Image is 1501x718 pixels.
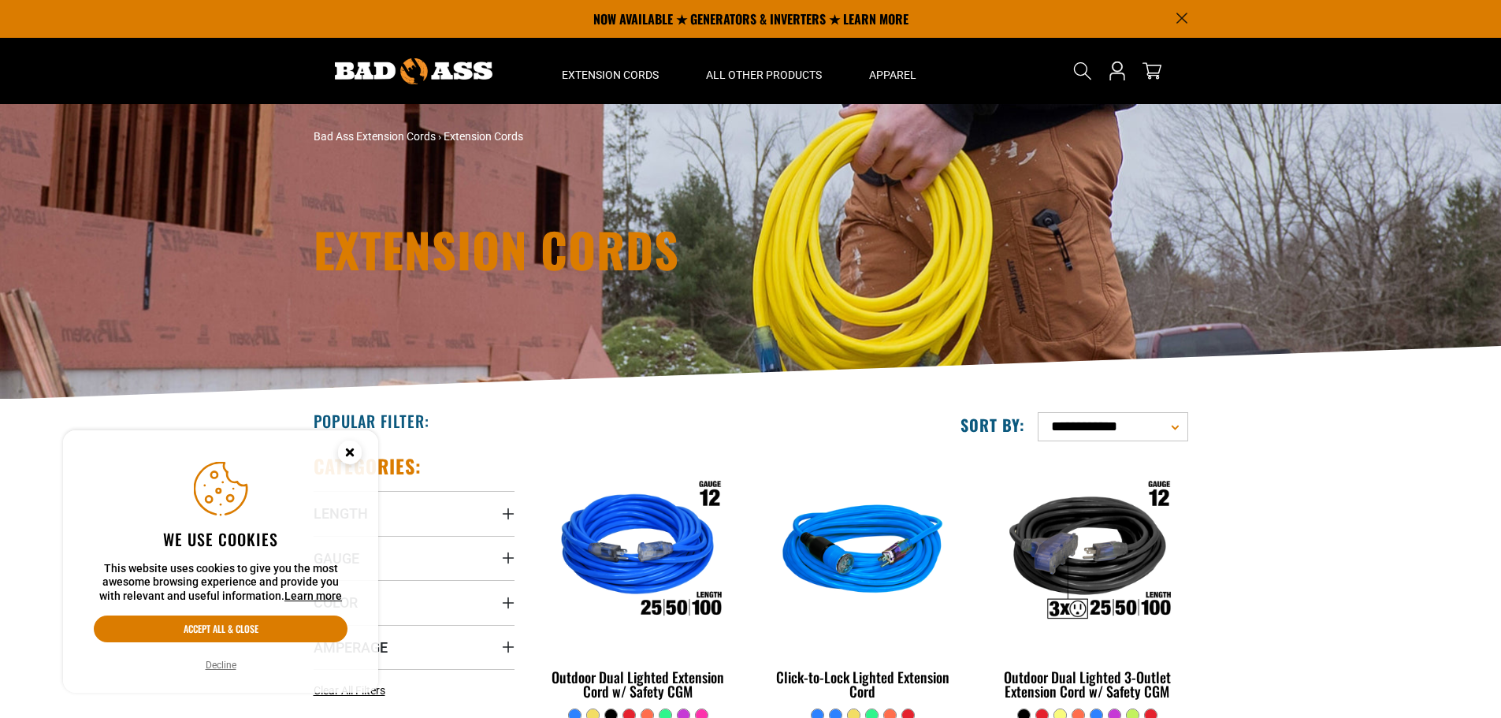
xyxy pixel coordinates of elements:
summary: Length [314,491,515,535]
a: Outdoor Dual Lighted 3-Outlet Extension Cord w/ Safety CGM Outdoor Dual Lighted 3-Outlet Extensio... [986,454,1187,708]
img: blue [764,462,962,643]
span: All Other Products [706,68,822,82]
span: Extension Cords [444,130,523,143]
img: Bad Ass Extension Cords [335,58,492,84]
a: Learn more [284,590,342,602]
p: This website uses cookies to give you the most awesome browsing experience and provide you with r... [94,562,347,604]
summary: Apparel [845,38,940,104]
a: Outdoor Dual Lighted Extension Cord w/ Safety CGM Outdoor Dual Lighted Extension Cord w/ Safety CGM [538,454,739,708]
div: Outdoor Dual Lighted Extension Cord w/ Safety CGM [538,670,739,698]
aside: Cookie Consent [63,430,378,694]
button: Accept all & close [94,616,347,642]
a: blue Click-to-Lock Lighted Extension Cord [762,454,963,708]
span: Apparel [869,68,916,82]
span: › [438,130,441,143]
summary: Color [314,580,515,624]
summary: Extension Cords [538,38,682,104]
h1: Extension Cords [314,225,889,273]
summary: Gauge [314,536,515,580]
img: Outdoor Dual Lighted 3-Outlet Extension Cord w/ Safety CGM [988,462,1187,643]
button: Decline [201,657,241,673]
a: Bad Ass Extension Cords [314,130,436,143]
h2: We use cookies [94,529,347,549]
summary: All Other Products [682,38,845,104]
label: Sort by: [960,415,1025,435]
div: Outdoor Dual Lighted 3-Outlet Extension Cord w/ Safety CGM [986,670,1187,698]
span: Clear All Filters [314,684,385,697]
summary: Search [1070,58,1095,84]
img: Outdoor Dual Lighted Extension Cord w/ Safety CGM [539,462,737,643]
summary: Amperage [314,625,515,669]
div: Click-to-Lock Lighted Extension Cord [762,670,963,698]
span: Extension Cords [562,68,659,82]
nav: breadcrumbs [314,128,889,145]
h2: Popular Filter: [314,411,429,431]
